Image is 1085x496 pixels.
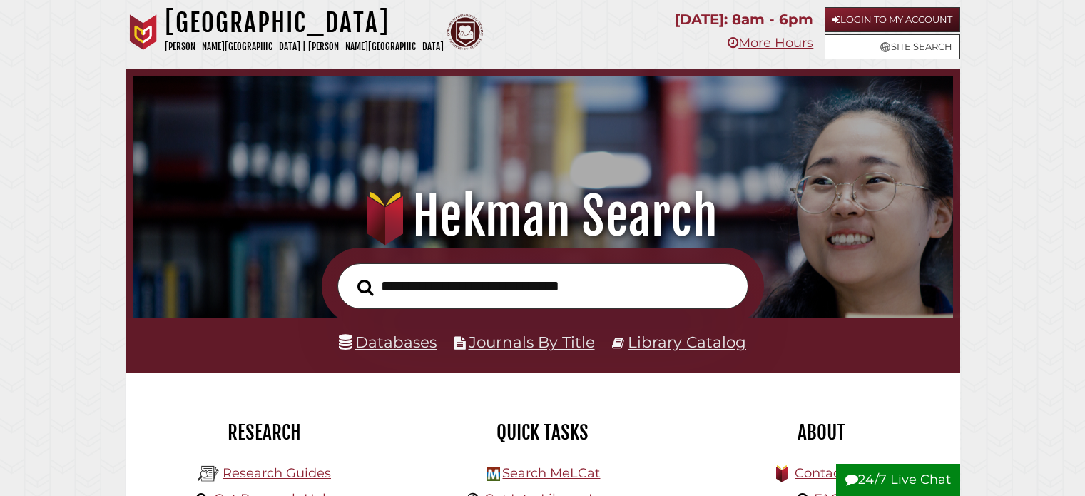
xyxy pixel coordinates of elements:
[357,278,374,295] i: Search
[628,333,746,351] a: Library Catalog
[502,465,600,481] a: Search MeLCat
[728,35,813,51] a: More Hours
[795,465,865,481] a: Contact Us
[825,34,960,59] a: Site Search
[469,333,595,351] a: Journals By Title
[825,7,960,32] a: Login to My Account
[165,39,444,55] p: [PERSON_NAME][GEOGRAPHIC_DATA] | [PERSON_NAME][GEOGRAPHIC_DATA]
[693,420,949,445] h2: About
[339,333,437,351] a: Databases
[223,465,331,481] a: Research Guides
[148,185,936,248] h1: Hekman Search
[165,7,444,39] h1: [GEOGRAPHIC_DATA]
[447,14,483,50] img: Calvin Theological Seminary
[675,7,813,32] p: [DATE]: 8am - 6pm
[414,420,671,445] h2: Quick Tasks
[350,275,381,300] button: Search
[487,467,500,481] img: Hekman Library Logo
[136,420,393,445] h2: Research
[126,14,161,50] img: Calvin University
[198,463,219,485] img: Hekman Library Logo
